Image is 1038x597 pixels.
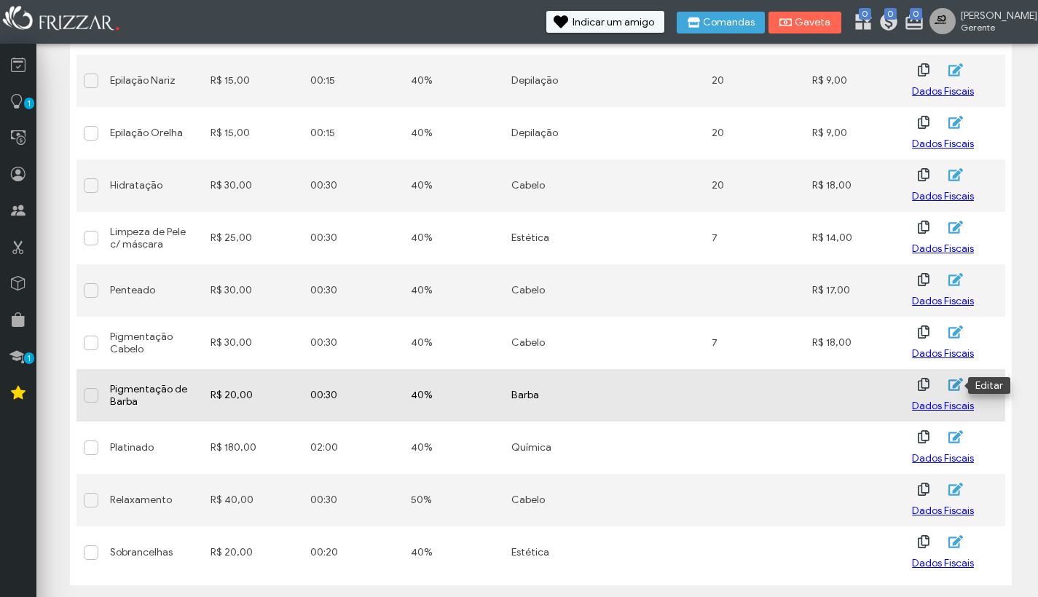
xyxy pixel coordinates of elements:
button: ui-button [943,321,964,343]
div: R$ 15,00 [211,74,296,87]
span: 0 [884,8,897,20]
div: 40% [411,546,497,558]
button: Dados Fiscais [912,553,974,574]
span: Gerente [961,22,1026,33]
div: 00:15 [310,127,396,139]
div: Platinado [110,441,196,454]
div: Pigmentação Cabelo [110,331,196,355]
button: ui-button [912,216,934,238]
div: R$ 20,00 [211,389,296,401]
button: ui-button [912,478,934,500]
div: 7 [712,336,798,349]
td: Estética [504,526,605,579]
div: R$ 18,00 [812,336,898,349]
button: ui-button [943,531,964,553]
button: ui-button [912,59,934,81]
button: Dados Fiscais [912,290,974,312]
td: Cabelo [504,159,605,212]
div: 00:15 [310,74,396,87]
button: ui-button [943,373,964,395]
span: ui-button [922,111,924,133]
button: ui-button [943,269,964,290]
span: 1 [24,352,34,364]
div: 00:30 [310,389,396,401]
div: R$ 18,00 [812,179,898,191]
span: Dados Fiscais [912,448,974,470]
div: R$ 40,00 [211,494,296,506]
button: ui-button [943,59,964,81]
div: 40% [411,284,497,296]
span: ui-button [953,373,954,395]
div: Pigmentação de Barba [110,383,196,408]
td: Cabelo [504,317,605,369]
td: Química [504,422,605,474]
div: R$ 180,00 [211,441,296,454]
button: ui-button [912,373,934,395]
td: Cabelo [504,264,605,317]
div: 20 [712,127,798,139]
div: R$ 9,00 [812,74,898,87]
span: Dados Fiscais [912,81,974,103]
span: ui-button [922,531,924,553]
div: Sobrancelhas [110,546,196,558]
td: Barba [504,369,605,422]
span: 1 [24,98,34,109]
span: ui-button [922,373,924,395]
span: Dados Fiscais [912,186,974,207]
span: ui-button [922,164,924,186]
div: 00:30 [310,284,396,296]
div: 40% [411,127,497,139]
button: Dados Fiscais [912,343,974,365]
span: ui-button [953,216,954,238]
div: 20 [712,74,798,87]
span: ui-button [953,59,954,81]
span: ui-button [922,478,924,500]
button: ui-button [943,111,964,133]
div: 00:20 [310,546,396,558]
button: ui-button [943,164,964,186]
span: 0 [859,8,871,20]
div: R$ 9,00 [812,127,898,139]
button: ui-button [943,426,964,448]
div: 00:30 [310,336,396,349]
div: 40% [411,389,497,401]
button: Dados Fiscais [912,238,974,260]
button: ui-button [912,321,934,343]
div: 40% [411,232,497,244]
span: ui-button [953,321,954,343]
div: R$ 30,00 [211,284,296,296]
button: Comandas [677,12,765,33]
button: ui-button [912,426,934,448]
div: Limpeza de Pele c/ máscara [110,226,196,250]
span: ui-button [953,478,954,500]
div: Epilação Nariz [110,74,196,87]
button: ui-button [943,478,964,500]
span: ui-button [953,164,954,186]
span: ui-button [922,216,924,238]
div: R$ 20,00 [211,546,296,558]
span: [PERSON_NAME] [961,9,1026,22]
div: 00:30 [310,179,396,191]
button: ui-button [912,269,934,290]
td: Cabelo [504,474,605,526]
span: ui-button [922,59,924,81]
a: 0 [904,12,919,35]
button: Dados Fiscais [912,395,974,417]
span: Indicar um amigo [573,17,654,28]
div: R$ 25,00 [211,232,296,244]
button: Dados Fiscais [912,500,974,522]
button: Dados Fiscais [912,133,974,155]
span: ui-button [922,426,924,448]
a: [PERSON_NAME] Gerente [929,8,1031,37]
div: 50% [411,494,497,506]
div: R$ 17,00 [812,284,898,296]
td: Depilação [504,107,605,159]
div: R$ 30,00 [211,336,296,349]
div: Hidratação [110,179,196,191]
